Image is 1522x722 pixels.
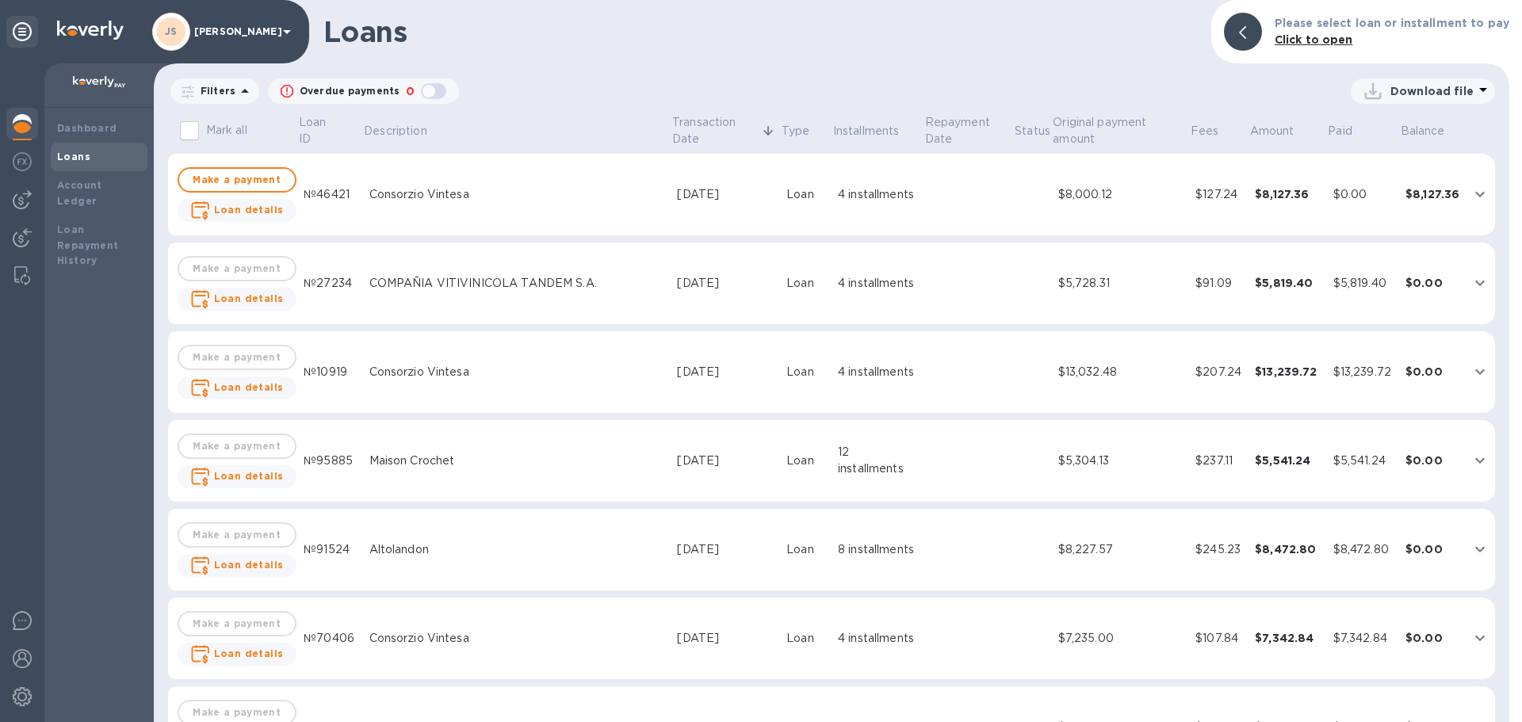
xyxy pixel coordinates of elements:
[1058,364,1184,380] div: $13,032.48
[1058,630,1184,647] div: $7,235.00
[782,123,810,139] p: Type
[1058,275,1184,292] div: $5,728.31
[206,122,247,139] p: Mark all
[1058,453,1184,469] div: $5,304.13
[304,453,356,469] div: №95885
[1333,541,1393,558] div: $8,472.80
[672,114,778,147] span: Transaction Date
[178,167,296,193] button: Make a payment
[1468,537,1492,561] button: expand row
[1328,123,1352,139] p: Paid
[369,453,665,469] div: Maison Crochet
[786,630,825,647] div: Loan
[838,630,917,647] div: 4 installments
[1333,630,1393,647] div: $7,342.84
[786,275,825,292] div: Loan
[1401,123,1445,139] p: Balance
[1401,123,1466,139] span: Balance
[299,114,361,147] span: Loan ID
[214,292,284,304] b: Loan details
[214,470,284,482] b: Loan details
[1195,630,1242,647] div: $107.84
[1255,364,1321,380] div: $13,239.72
[304,186,356,203] div: №46421
[364,123,447,139] span: Description
[369,630,665,647] div: Consorzio Vintesa
[1250,123,1315,139] span: Amount
[1191,123,1219,139] p: Fees
[786,364,825,380] div: Loan
[1468,626,1492,650] button: expand row
[672,114,758,147] p: Transaction Date
[1255,275,1321,291] div: $5,819.40
[782,123,831,139] span: Type
[1405,453,1460,468] div: $0.00
[1195,186,1242,203] div: $127.24
[786,541,825,558] div: Loan
[1058,541,1184,558] div: $8,227.57
[1468,271,1492,295] button: expand row
[833,123,920,139] span: Installments
[1255,186,1321,202] div: $8,127.36
[406,83,415,100] p: 0
[1390,83,1474,99] p: Download file
[677,275,774,292] div: [DATE]
[178,643,296,666] button: Loan details
[1275,33,1353,46] b: Click to open
[57,223,119,267] b: Loan Repayment History
[57,122,117,134] b: Dashboard
[1255,541,1321,557] div: $8,472.80
[1333,453,1393,469] div: $5,541.24
[268,78,459,104] button: Overdue payments0
[786,186,825,203] div: Loan
[165,25,178,37] b: JS
[1333,364,1393,380] div: $13,239.72
[1405,630,1460,646] div: $0.00
[323,15,1199,48] h1: Loans
[838,275,917,292] div: 4 installments
[214,559,284,571] b: Loan details
[1053,114,1187,147] span: Original payment amount
[369,364,665,380] div: Consorzio Vintesa
[677,364,774,380] div: [DATE]
[1015,123,1050,139] p: Status
[1333,186,1393,203] div: $0.00
[1053,114,1167,147] p: Original payment amount
[57,21,124,40] img: Logo
[1195,364,1242,380] div: $207.24
[214,381,284,393] b: Loan details
[838,186,917,203] div: 4 installments
[1195,275,1242,292] div: $91.09
[178,288,296,311] button: Loan details
[304,630,356,647] div: №70406
[57,151,90,162] b: Loans
[1255,630,1321,646] div: $7,342.84
[838,444,917,477] div: 12 installments
[1255,453,1321,468] div: $5,541.24
[214,204,284,216] b: Loan details
[677,541,774,558] div: [DATE]
[1405,541,1460,557] div: $0.00
[1195,541,1242,558] div: $245.23
[1468,182,1492,206] button: expand row
[838,364,917,380] div: 4 installments
[833,123,900,139] p: Installments
[57,179,102,207] b: Account Ledger
[838,541,917,558] div: 8 installments
[925,114,1012,147] p: Repayment Date
[786,453,825,469] div: Loan
[1275,17,1509,29] b: Please select loan or installment to pay
[304,275,356,292] div: №27234
[13,152,32,171] img: Foreign exchange
[369,541,665,558] div: Altolandon
[369,275,665,292] div: COMPAÑIA VITIVINICOLA TANDEM S.A.
[369,186,665,203] div: Consorzio Vintesa
[1195,453,1242,469] div: $237.11
[299,114,341,147] p: Loan ID
[178,465,296,488] button: Loan details
[677,630,774,647] div: [DATE]
[1328,123,1373,139] span: Paid
[194,26,273,37] p: [PERSON_NAME]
